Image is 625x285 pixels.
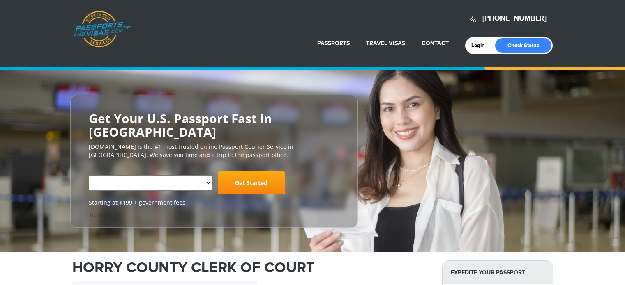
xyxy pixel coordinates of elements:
[218,171,285,194] a: Get Started
[482,14,547,23] a: [PHONE_NUMBER]
[495,38,551,53] a: Check Status
[317,40,350,47] a: Passports
[89,211,115,219] a: Trustpilot
[89,198,339,207] span: Starting at $199 + government fees
[89,143,339,159] p: [DOMAIN_NAME] is the #1 most trusted online Passport Courier Service in [GEOGRAPHIC_DATA]. We sav...
[422,40,449,47] a: Contact
[72,260,430,275] h1: HORRY COUNTY CLERK OF COURT
[366,40,405,47] a: Travel Visas
[89,112,339,139] h2: Get Your U.S. Passport Fast in [GEOGRAPHIC_DATA]
[471,42,491,49] a: Login
[73,11,131,48] a: Passports & [DOMAIN_NAME]
[443,261,553,284] strong: Expedite Your Passport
